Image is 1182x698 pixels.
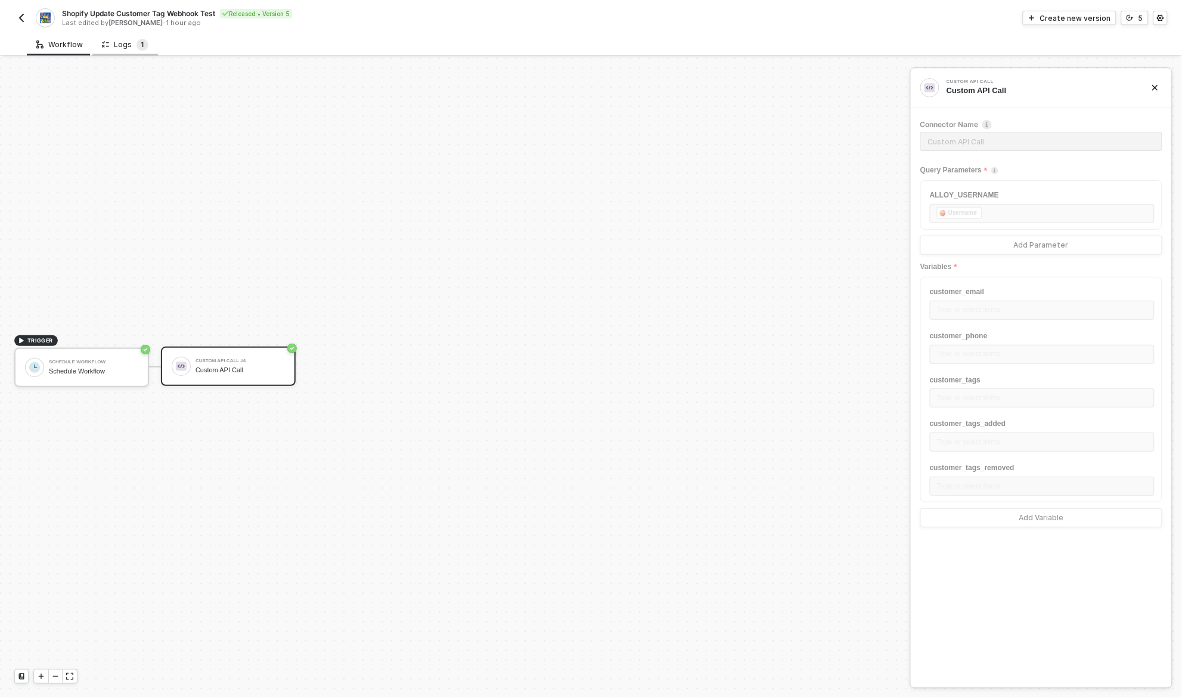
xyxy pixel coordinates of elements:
label: Connector Name [920,119,1162,129]
span: icon-close [1152,84,1159,91]
span: icon-play [1028,14,1035,21]
span: Variables [920,260,957,274]
img: icon-info [991,167,998,174]
span: icon-success-page [287,344,297,353]
img: icon [29,362,40,373]
div: Schedule Workflow [49,360,138,365]
img: fieldIcon [940,209,946,217]
div: Custom API Call [196,366,285,374]
span: icon-play [18,337,25,344]
span: icon-minus [52,673,59,680]
img: icon [176,361,187,372]
div: Custom API Call [947,85,1133,96]
div: Add Variable [1019,513,1064,523]
div: Last edited by - 1 hour ago [62,18,590,27]
img: integration-icon [40,13,50,23]
span: TRIGGER [27,336,53,345]
span: icon-expand [66,673,73,680]
div: Logs [102,39,148,51]
span: icon-settings [1157,14,1164,21]
input: Enter description [920,132,1162,151]
button: back [14,11,29,25]
div: Add Parameter [1014,240,1069,250]
sup: 1 [136,39,148,51]
div: 5 [1138,13,1143,23]
span: icon-play [38,673,45,680]
span: icon-versioning [1127,14,1134,21]
div: Workflow [36,40,83,50]
div: Schedule Workflow [49,367,138,375]
div: Released • Version 5 [220,9,292,18]
img: back [17,13,26,23]
div: Custom API Call #4 [196,359,285,363]
button: 5 [1121,11,1149,25]
button: Add Variable [920,508,1162,527]
button: Create new version [1023,11,1116,25]
span: icon-success-page [141,345,150,354]
span: 1 [141,40,144,49]
span: [PERSON_NAME] [108,18,163,27]
span: Shopify Update Customer Tag Webhook Test [62,8,215,18]
span: Query Parameters [920,163,988,178]
div: Custom API Call [947,79,1125,84]
img: icon-info [982,120,992,129]
button: Add Parameter [920,236,1162,255]
img: integration-icon [924,82,935,93]
div: Create new version [1040,13,1111,23]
